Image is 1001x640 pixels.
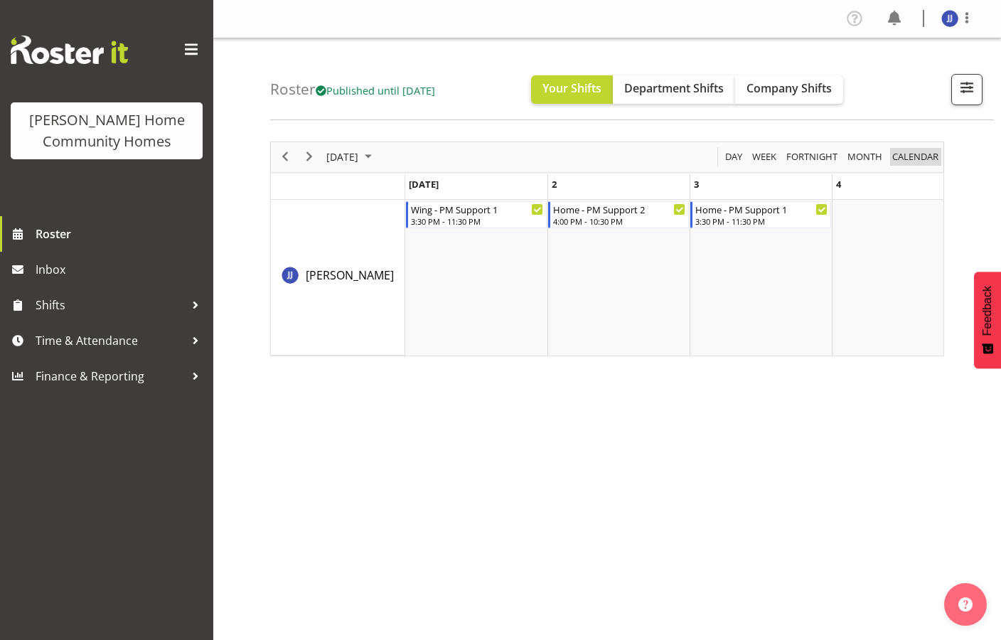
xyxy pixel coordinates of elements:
span: Week [751,148,778,166]
span: Published until [DATE] [316,83,435,97]
button: Company Shifts [735,75,843,104]
span: Roster [36,223,206,245]
div: 3:30 PM - 11:30 PM [411,215,543,227]
td: Janen Jamodiong resource [271,200,405,356]
button: Month [890,148,941,166]
button: Your Shifts [531,75,613,104]
h4: Roster [270,81,435,97]
span: Thursday, October 2, 2025 [552,178,557,191]
span: Month [846,148,884,166]
span: [DATE] [325,148,360,166]
div: Janen Jamodiong"s event - Wing - PM Support 1 Begin From Wednesday, October 1, 2025 at 3:30:00 PM... [406,201,547,228]
img: Rosterit website logo [11,36,128,64]
span: calendar [891,148,940,166]
img: janen-jamodiong10096.jpg [941,10,958,27]
span: Shifts [36,294,185,316]
div: Wing - PM Support 1 [411,202,543,216]
a: [PERSON_NAME] [306,267,394,284]
span: Friday, October 3, 2025 [694,178,699,191]
span: Finance & Reporting [36,366,185,387]
button: Timeline Week [750,148,779,166]
span: Company Shifts [746,80,832,96]
span: [PERSON_NAME] [306,267,394,283]
img: help-xxl-2.png [958,597,973,612]
span: Fortnight [785,148,839,166]
div: [PERSON_NAME] Home Community Homes [25,110,188,152]
div: next period [297,142,321,172]
span: Department Shifts [624,80,724,96]
div: 4:00 PM - 10:30 PM [553,215,685,227]
span: Time & Attendance [36,330,185,351]
button: October 2025 [324,148,378,166]
button: Previous [276,148,295,166]
span: Saturday, October 4, 2025 [836,178,841,191]
div: 3:30 PM - 11:30 PM [695,215,828,227]
button: Fortnight [784,148,840,166]
span: Your Shifts [542,80,601,96]
button: Filter Shifts [951,74,983,105]
div: October 2025 [321,142,380,172]
div: previous period [273,142,297,172]
span: Wednesday, October 1, 2025 [409,178,439,191]
button: Next [300,148,319,166]
span: Inbox [36,259,206,280]
span: Feedback [981,286,994,336]
div: of October 2025 [270,142,944,356]
button: Department Shifts [613,75,735,104]
div: Janen Jamodiong"s event - Home - PM Support 1 Begin From Friday, October 3, 2025 at 3:30:00 PM GM... [690,201,831,228]
div: Home - PM Support 1 [695,202,828,216]
button: Timeline Day [723,148,745,166]
button: Timeline Month [845,148,885,166]
div: Janen Jamodiong"s event - Home - PM Support 2 Begin From Thursday, October 2, 2025 at 4:00:00 PM ... [548,201,689,228]
div: Home - PM Support 2 [553,202,685,216]
button: Feedback - Show survey [974,272,1001,368]
span: Day [724,148,744,166]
